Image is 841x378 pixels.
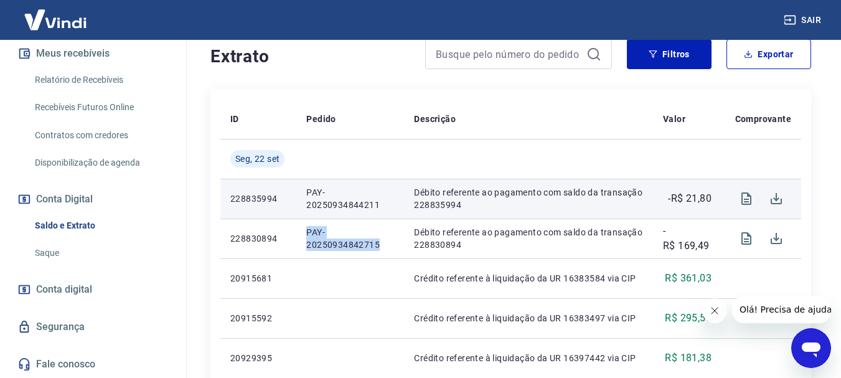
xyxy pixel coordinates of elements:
p: Crédito referente à liquidação da UR 16397442 via CIP [414,352,643,364]
button: Sair [781,9,826,32]
a: Segurança [15,313,171,341]
a: Contratos com credores [30,123,171,148]
button: Exportar [726,39,811,69]
iframe: Mensagem da empresa [732,296,831,323]
p: 20929395 [230,352,286,364]
a: Fale conosco [15,351,171,378]
p: Pedido [306,113,336,125]
p: 20915681 [230,272,286,285]
p: Descrição [414,113,456,125]
h4: Extrato [210,44,410,69]
a: Conta digital [15,276,171,303]
a: Saldo e Extrato [30,213,171,239]
p: 228830894 [230,232,286,245]
span: Download [761,184,791,214]
button: Filtros [627,39,712,69]
a: Relatório de Recebíveis [30,67,171,93]
span: Olá! Precisa de ajuda? [7,9,105,19]
p: R$ 361,03 [665,271,712,286]
p: 20915592 [230,312,286,324]
p: 228835994 [230,192,286,205]
p: Comprovante [735,113,791,125]
p: -R$ 21,80 [668,191,712,206]
span: Download [761,224,791,253]
a: Saque [30,240,171,266]
a: Disponibilização de agenda [30,150,171,176]
button: Meus recebíveis [15,40,171,67]
input: Busque pelo número do pedido [436,45,581,64]
iframe: Botão para abrir a janela de mensagens [791,328,831,368]
p: -R$ 169,49 [663,224,712,253]
p: Débito referente ao pagamento com saldo da transação 228835994 [414,186,643,211]
img: Vindi [15,1,96,39]
p: PAY-20250934842715 [306,226,394,251]
button: Conta Digital [15,186,171,213]
p: ID [230,113,239,125]
span: Visualizar [731,224,761,253]
p: Crédito referente à liquidação da UR 16383497 via CIP [414,312,643,324]
span: Seg, 22 set [235,153,280,165]
p: PAY-20250934844211 [306,186,394,211]
span: Conta digital [36,281,92,298]
p: Crédito referente à liquidação da UR 16383584 via CIP [414,272,643,285]
p: Débito referente ao pagamento com saldo da transação 228830894 [414,226,643,251]
p: R$ 295,50 [665,311,712,326]
p: R$ 181,38 [665,351,712,366]
a: Recebíveis Futuros Online [30,95,171,120]
iframe: Fechar mensagem [702,298,727,323]
p: Valor [663,113,685,125]
span: Visualizar [731,184,761,214]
